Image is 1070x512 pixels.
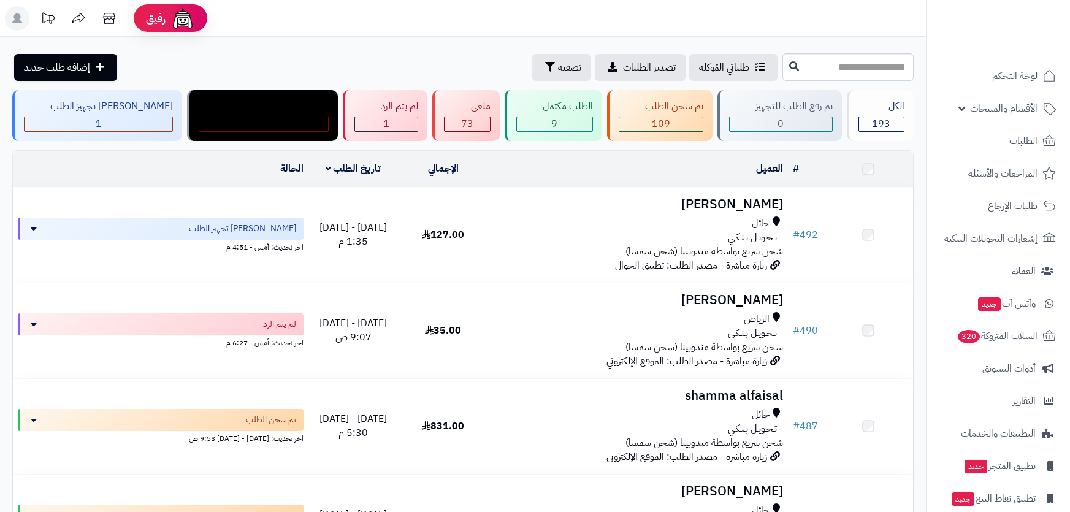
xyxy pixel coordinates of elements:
div: تم رفع الطلب للتجهيز [729,99,833,113]
div: ملغي [444,99,490,113]
a: الطلبات [934,126,1063,156]
span: 109 [652,117,670,131]
span: جديد [965,460,987,473]
div: 9 [517,117,592,131]
span: زيارة مباشرة - مصدر الطلب: الموقع الإلكتروني [606,449,767,464]
span: تـحـويـل بـنـكـي [728,231,777,245]
a: #487 [793,419,818,434]
span: الأقسام والمنتجات [970,100,1038,117]
span: 35.00 [425,323,461,338]
span: شحن سريع بواسطة مندوبينا (شحن سمسا) [625,435,783,450]
div: تم شحن الطلب [619,99,703,113]
span: التطبيقات والخدمات [961,425,1036,442]
span: تصدير الطلبات [623,60,676,75]
span: شحن سريع بواسطة مندوبينا (شحن سمسا) [625,340,783,354]
span: [DATE] - [DATE] 9:07 ص [319,316,387,345]
div: اخر تحديث: [DATE] - [DATE] 9:53 ص [18,431,304,444]
span: 0 [261,117,267,131]
div: مندوب توصيل داخل الرياض [199,99,329,113]
a: العملاء [934,256,1063,286]
span: تـحـويـل بـنـكـي [728,422,777,436]
span: 0 [778,117,784,131]
img: ai-face.png [170,6,195,31]
a: التطبيقات والخدمات [934,419,1063,448]
span: 320 [957,329,980,343]
a: [PERSON_NAME] تجهيز الطلب 1 [10,90,185,141]
span: العملاء [1012,262,1036,280]
span: [DATE] - [DATE] 5:30 م [319,411,387,440]
span: طلبات الإرجاع [988,197,1038,215]
a: ملغي 73 [430,90,502,141]
a: لم يتم الرد 1 [340,90,430,141]
a: طلباتي المُوكلة [689,54,778,81]
span: 1 [96,117,102,131]
img: logo-2.png [987,9,1058,35]
a: لوحة التحكم [934,61,1063,91]
span: تطبيق المتجر [963,457,1036,475]
span: الطلبات [1009,132,1038,150]
h3: [PERSON_NAME] [493,197,783,212]
span: جديد [978,297,1001,311]
div: اخر تحديث: أمس - 4:51 م [18,240,304,253]
a: تم رفع الطلب للتجهيز 0 [715,90,844,141]
span: رفيق [146,11,166,26]
h3: [PERSON_NAME] [493,484,783,499]
div: 73 [445,117,489,131]
button: تصفية [532,54,591,81]
a: تطبيق المتجرجديد [934,451,1063,481]
span: تم شحن الطلب [246,414,296,426]
a: #492 [793,227,818,242]
div: 1 [25,117,172,131]
a: طلبات الإرجاع [934,191,1063,221]
a: مندوب توصيل داخل الرياض 0 [185,90,340,141]
div: 0 [199,117,328,131]
span: طلباتي المُوكلة [699,60,749,75]
span: حائل [752,408,770,422]
a: الطلب مكتمل 9 [502,90,605,141]
span: 73 [461,117,473,131]
div: 1 [355,117,418,131]
span: التقارير [1012,392,1036,410]
span: إشعارات التحويلات البنكية [944,230,1038,247]
span: السلات المتروكة [957,327,1038,345]
a: العميل [756,161,783,176]
div: 109 [619,117,703,131]
span: تطبيق نقاط البيع [950,490,1036,507]
a: #490 [793,323,818,338]
span: 1 [383,117,389,131]
span: إضافة طلب جديد [24,60,90,75]
div: الكل [858,99,904,113]
a: إشعارات التحويلات البنكية [934,224,1063,253]
a: الحالة [280,161,304,176]
span: 9 [551,117,557,131]
span: لوحة التحكم [992,67,1038,85]
a: الكل193 [844,90,916,141]
a: تم شحن الطلب 109 [605,90,715,141]
span: # [793,227,800,242]
span: # [793,323,800,338]
h3: [PERSON_NAME] [493,293,783,307]
a: # [793,161,799,176]
a: السلات المتروكة320 [934,321,1063,351]
a: التقارير [934,386,1063,416]
span: وآتس آب [977,295,1036,312]
a: وآتس آبجديد [934,289,1063,318]
span: 127.00 [422,227,464,242]
div: لم يتم الرد [354,99,418,113]
a: أدوات التسويق [934,354,1063,383]
span: الرياض [744,312,770,326]
div: اخر تحديث: أمس - 6:27 م [18,335,304,348]
div: 0 [730,117,832,131]
span: 193 [872,117,890,131]
a: المراجعات والأسئلة [934,159,1063,188]
span: شحن سريع بواسطة مندوبينا (شحن سمسا) [625,244,783,259]
span: [DATE] - [DATE] 1:35 م [319,220,387,249]
a: الإجمالي [428,161,459,176]
span: [PERSON_NAME] تجهيز الطلب [189,223,296,235]
span: زيارة مباشرة - مصدر الطلب: تطبيق الجوال [615,258,767,273]
a: تاريخ الطلب [326,161,381,176]
div: [PERSON_NAME] تجهيز الطلب [24,99,173,113]
span: 831.00 [422,419,464,434]
span: تصفية [558,60,581,75]
a: إضافة طلب جديد [14,54,117,81]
